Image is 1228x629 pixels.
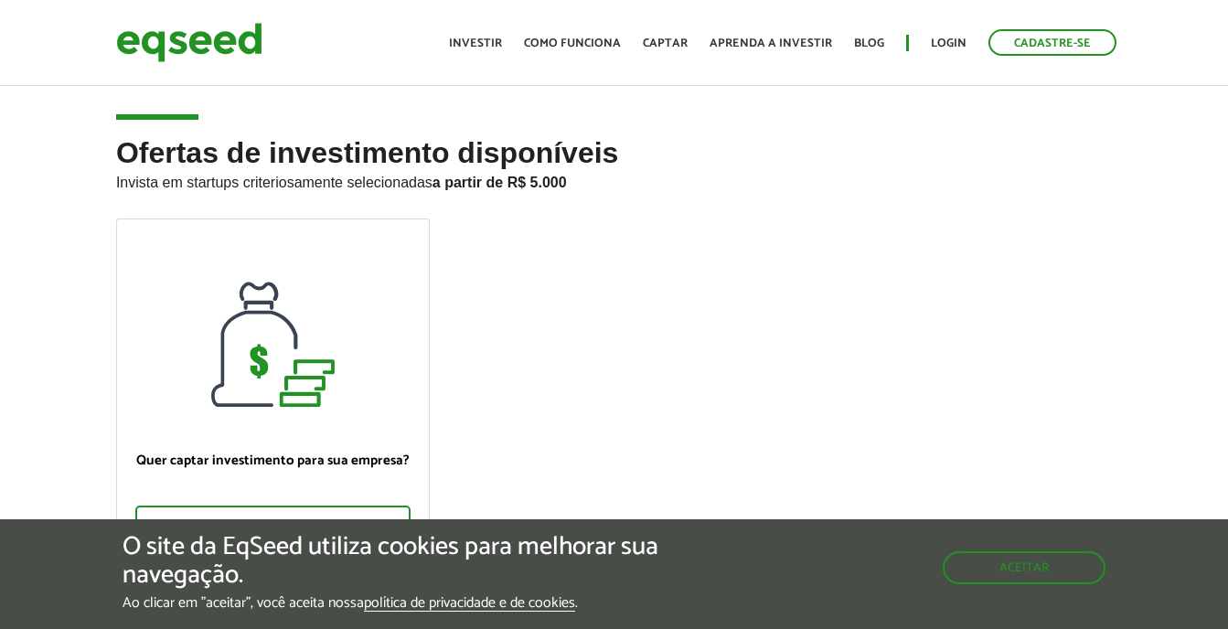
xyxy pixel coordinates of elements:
[854,37,884,49] a: Blog
[988,29,1116,56] a: Cadastre-se
[123,533,712,590] h5: O site da EqSeed utiliza cookies para melhorar sua navegação.
[449,37,502,49] a: Investir
[135,506,411,544] div: Quero captar
[116,169,1112,191] p: Invista em startups criteriosamente selecionadas
[123,594,712,612] p: Ao clicar em "aceitar", você aceita nossa .
[116,219,430,559] a: Quer captar investimento para sua empresa? Quero captar
[643,37,688,49] a: Captar
[432,175,567,190] strong: a partir de R$ 5.000
[135,453,411,469] p: Quer captar investimento para sua empresa?
[116,18,262,67] img: EqSeed
[524,37,621,49] a: Como funciona
[710,37,832,49] a: Aprenda a investir
[364,596,575,612] a: política de privacidade e de cookies
[943,551,1105,584] button: Aceitar
[931,37,966,49] a: Login
[116,137,1112,219] h2: Ofertas de investimento disponíveis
